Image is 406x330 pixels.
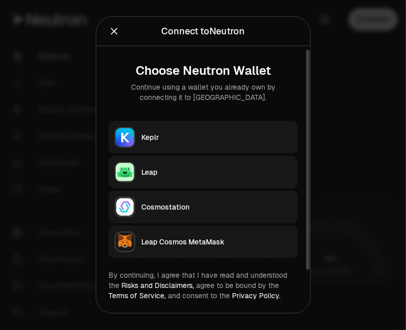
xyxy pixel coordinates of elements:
div: Leap Cosmos MetaMask [141,237,292,247]
div: Cosmostation [141,202,292,212]
div: By continuing, I agree that I have read and understood the agree to be bound by the and consent t... [109,270,298,301]
button: Close [109,24,120,38]
a: Privacy Policy. [232,291,281,300]
div: Choose Neutron Wallet [117,64,290,78]
img: Keplr [116,128,134,147]
div: Keplr [141,132,292,142]
div: Leap [141,167,292,177]
button: KeplrKeplr [109,121,298,154]
a: Risks and Disclaimers, [121,281,194,290]
button: LeapLeap [109,156,298,189]
div: Continue using a wallet you already own by connecting it to [GEOGRAPHIC_DATA]. [117,82,290,102]
div: Connect to Neutron [161,24,245,38]
img: Leap Cosmos MetaMask [116,233,134,251]
img: Leap [116,163,134,181]
a: Terms of Service, [109,291,166,300]
button: Leap Cosmos MetaMaskLeap Cosmos MetaMask [109,225,298,258]
button: CosmostationCosmostation [109,191,298,223]
img: Cosmostation [116,198,134,216]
